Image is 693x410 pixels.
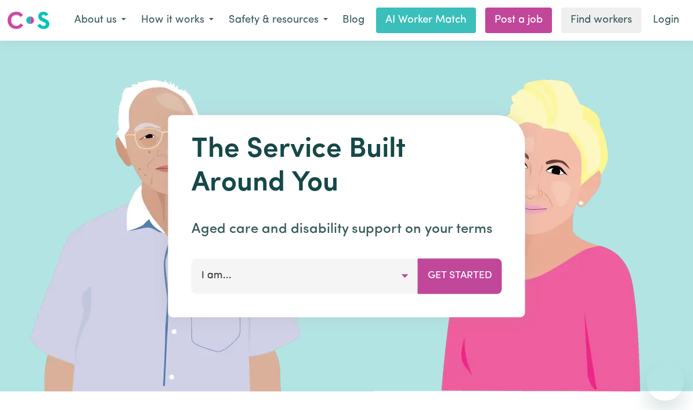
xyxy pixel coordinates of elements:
h1: The Service Built Around You [192,134,502,200]
iframe: Button to launch messaging window [647,364,684,401]
a: Blog [335,8,371,33]
button: I am... [192,258,418,293]
button: Safety & resources [221,8,335,33]
button: Get Started [418,258,502,293]
button: About us [67,8,133,33]
p: Aged care and disability support on your terms [192,219,502,240]
a: Login [646,8,686,33]
a: Find workers [561,8,641,33]
a: Careseekers logo [7,7,50,34]
a: AI Worker Match [376,8,476,33]
img: Careseekers logo [7,10,50,31]
a: Post a job [485,8,552,33]
button: How it works [133,8,221,33]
